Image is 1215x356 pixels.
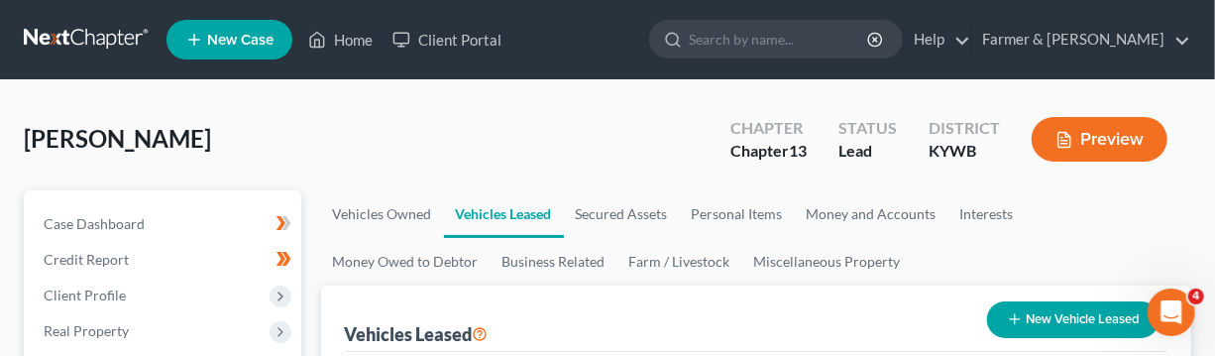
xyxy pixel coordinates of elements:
span: [PERSON_NAME] [24,124,211,153]
div: Lead [838,140,897,163]
a: Vehicles Owned [321,190,444,238]
button: Preview [1032,117,1167,162]
div: Vehicles Leased [345,322,489,346]
div: District [929,117,1000,140]
a: Secured Assets [564,190,680,238]
a: Farmer & [PERSON_NAME] [972,22,1190,58]
span: Credit Report [44,251,129,268]
a: Case Dashboard [28,206,301,242]
div: Chapter [730,117,807,140]
div: Status [838,117,897,140]
a: Money and Accounts [795,190,948,238]
a: Credit Report [28,242,301,278]
a: Personal Items [680,190,795,238]
a: Interests [948,190,1026,238]
a: Farm / Livestock [617,238,742,286]
span: 13 [789,141,807,160]
span: 4 [1188,289,1204,304]
a: Help [904,22,970,58]
iframe: Intercom live chat [1148,289,1195,336]
span: New Case [207,33,274,48]
a: Vehicles Leased [444,190,564,238]
span: Real Property [44,322,129,339]
a: Home [298,22,383,58]
a: Money Owed to Debtor [321,238,491,286]
button: New Vehicle Leased [987,301,1160,338]
a: Client Portal [383,22,511,58]
span: Case Dashboard [44,215,145,232]
a: Business Related [491,238,617,286]
span: Client Profile [44,287,126,303]
div: KYWB [929,140,1000,163]
a: Miscellaneous Property [742,238,913,286]
div: Chapter [730,140,807,163]
input: Search by name... [689,21,870,58]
